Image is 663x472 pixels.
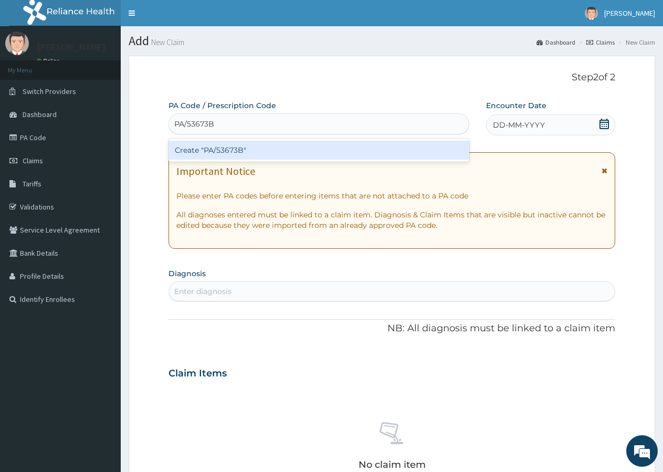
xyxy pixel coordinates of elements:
a: Online [37,57,62,65]
h3: Claim Items [169,368,227,380]
div: Minimize live chat window [172,5,197,30]
div: Chat with us now [55,59,176,72]
label: PA Code / Prescription Code [169,100,276,111]
span: Dashboard [23,110,57,119]
h1: Important Notice [176,165,255,177]
span: DD-MM-YYYY [493,120,545,130]
div: Create "PA/53673B" [169,141,469,160]
textarea: Type your message and hit 'Enter' [5,287,200,323]
a: Claims [586,38,615,47]
p: All diagnoses entered must be linked to a claim item. Diagnosis & Claim Items that are visible bu... [176,209,607,230]
span: Claims [23,156,43,165]
p: Please enter PA codes before entering items that are not attached to a PA code [176,191,607,201]
p: NB: All diagnosis must be linked to a claim item [169,322,615,335]
li: New Claim [616,38,655,47]
a: Dashboard [536,38,575,47]
p: [PERSON_NAME] [37,43,106,52]
label: Encounter Date [486,100,546,111]
small: New Claim [149,38,184,46]
label: Diagnosis [169,268,206,279]
img: d_794563401_company_1708531726252_794563401 [19,53,43,79]
span: Tariffs [23,179,41,188]
span: [PERSON_NAME] [604,8,655,18]
img: User Image [585,7,598,20]
div: Enter diagnosis [174,286,231,297]
p: No claim item [359,459,426,470]
h1: Add [129,34,655,48]
p: Step 2 of 2 [169,72,615,83]
span: We're online! [61,132,145,238]
span: Switch Providers [23,87,76,96]
img: User Image [5,32,29,55]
